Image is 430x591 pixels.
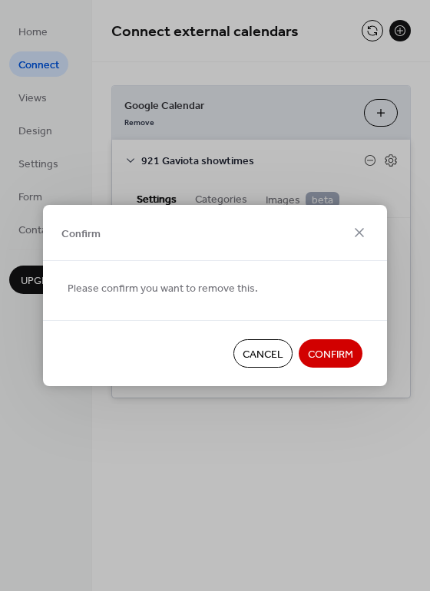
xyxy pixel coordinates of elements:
[243,347,283,363] span: Cancel
[61,226,101,242] span: Confirm
[233,339,293,368] button: Cancel
[68,281,258,297] span: Please confirm you want to remove this.
[308,347,353,363] span: Confirm
[299,339,362,368] button: Confirm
